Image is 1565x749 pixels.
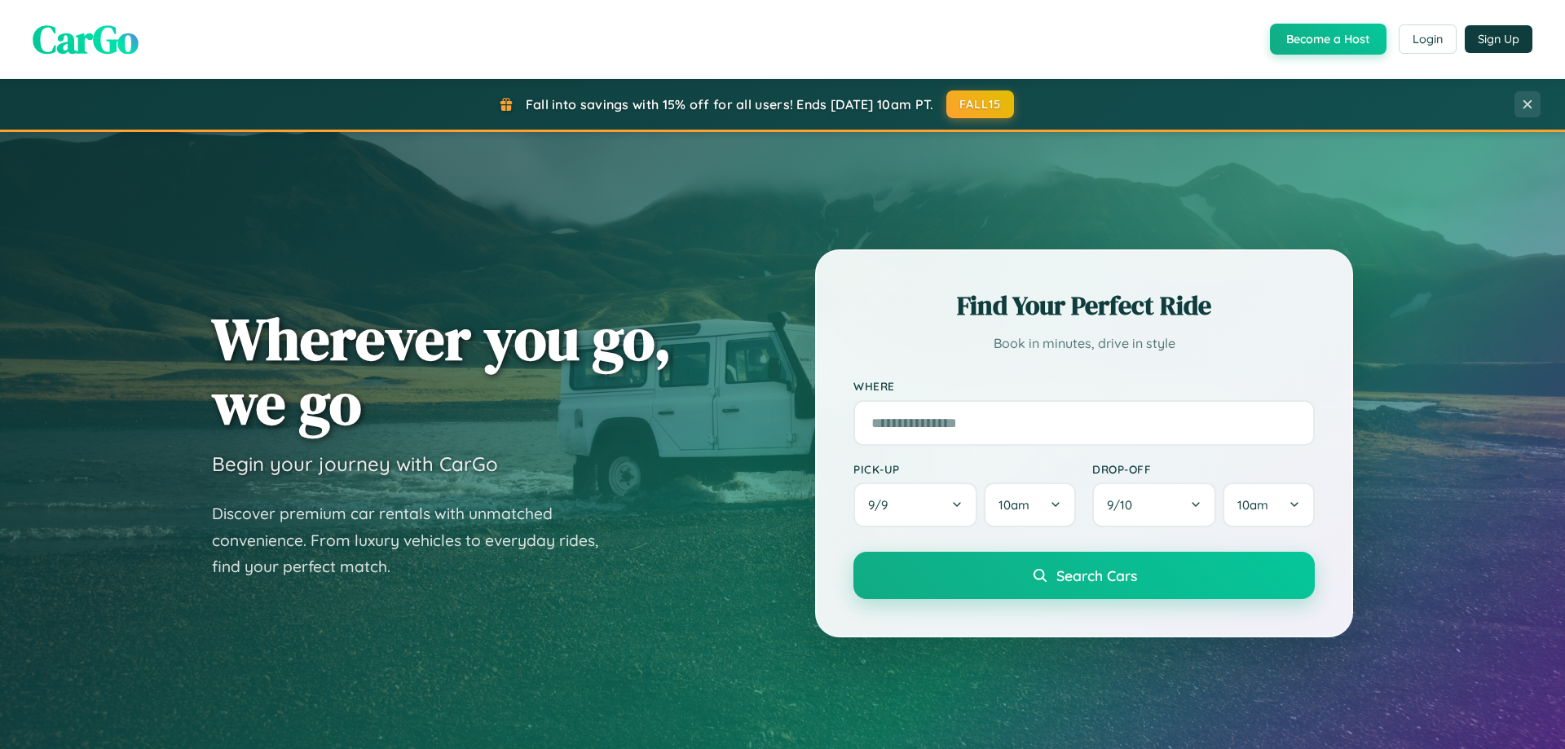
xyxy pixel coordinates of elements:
[1107,497,1140,513] span: 9 / 10
[853,288,1315,324] h2: Find Your Perfect Ride
[868,497,896,513] span: 9 / 9
[853,552,1315,599] button: Search Cars
[853,482,977,527] button: 9/9
[1056,566,1137,584] span: Search Cars
[853,462,1076,476] label: Pick-up
[853,332,1315,355] p: Book in minutes, drive in style
[33,12,139,66] span: CarGo
[1270,24,1386,55] button: Become a Host
[526,96,934,112] span: Fall into savings with 15% off for all users! Ends [DATE] 10am PT.
[212,452,498,476] h3: Begin your journey with CarGo
[1092,462,1315,476] label: Drop-off
[1092,482,1216,527] button: 9/10
[1465,25,1532,53] button: Sign Up
[946,90,1015,118] button: FALL15
[212,306,672,435] h1: Wherever you go, we go
[1223,482,1315,527] button: 10am
[1237,497,1268,513] span: 10am
[984,482,1076,527] button: 10am
[212,500,619,580] p: Discover premium car rentals with unmatched convenience. From luxury vehicles to everyday rides, ...
[853,380,1315,394] label: Where
[1399,24,1457,54] button: Login
[999,497,1029,513] span: 10am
